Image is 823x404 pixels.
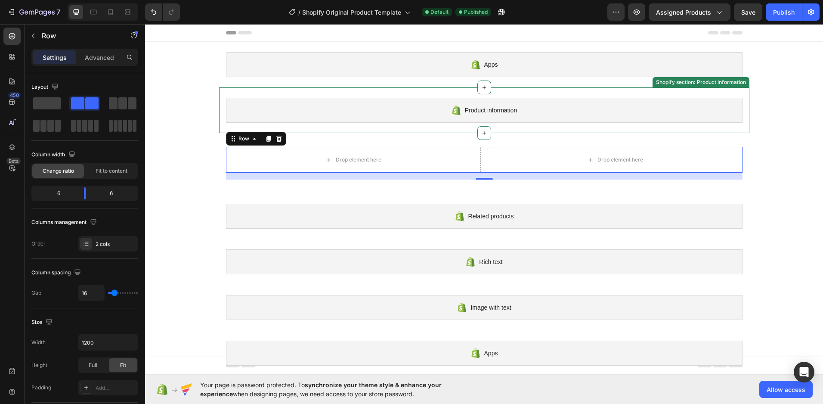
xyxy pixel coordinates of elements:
[145,24,823,375] iframe: Design area
[302,8,401,17] span: Shopify Original Product Template
[85,53,114,62] p: Advanced
[734,3,762,21] button: Save
[31,361,47,369] div: Height
[3,3,64,21] button: 7
[31,217,99,228] div: Columns management
[92,111,106,118] div: Row
[56,7,60,17] p: 7
[298,8,300,17] span: /
[31,267,83,279] div: Column spacing
[323,187,369,197] span: Related products
[6,158,21,165] div: Beta
[656,8,711,17] span: Assigned Products
[773,8,795,17] div: Publish
[334,233,357,243] span: Rich text
[43,167,74,175] span: Change ratio
[31,339,46,346] div: Width
[200,380,475,398] span: Your page is password protected. To when designing pages, we need access to your store password.
[464,8,488,16] span: Published
[31,149,77,161] div: Column width
[31,317,54,328] div: Size
[794,362,814,382] div: Open Intercom Messenger
[89,361,97,369] span: Full
[78,285,104,301] input: Auto
[120,361,126,369] span: Fit
[42,31,115,41] p: Row
[145,3,180,21] div: Undo/Redo
[191,132,236,139] div: Drop element here
[8,92,21,99] div: 450
[741,9,755,16] span: Save
[200,381,442,398] span: synchronize your theme style & enhance your experience
[33,187,77,199] div: 6
[31,240,46,248] div: Order
[767,385,805,394] span: Allow access
[31,384,51,392] div: Padding
[320,81,372,91] span: Product information
[759,381,813,398] button: Allow access
[96,240,136,248] div: 2 cols
[96,384,136,392] div: Add...
[93,187,136,199] div: 6
[509,54,603,62] div: Shopify section: Product information
[78,335,138,350] input: Auto
[339,35,353,46] span: Apps
[96,167,127,175] span: Fit to content
[325,278,366,289] span: Image with text
[649,3,730,21] button: Assigned Products
[31,81,60,93] div: Layout
[31,289,41,297] div: Gap
[452,132,498,139] div: Drop element here
[339,324,353,334] span: Apps
[766,3,802,21] button: Publish
[430,8,449,16] span: Default
[43,53,67,62] p: Settings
